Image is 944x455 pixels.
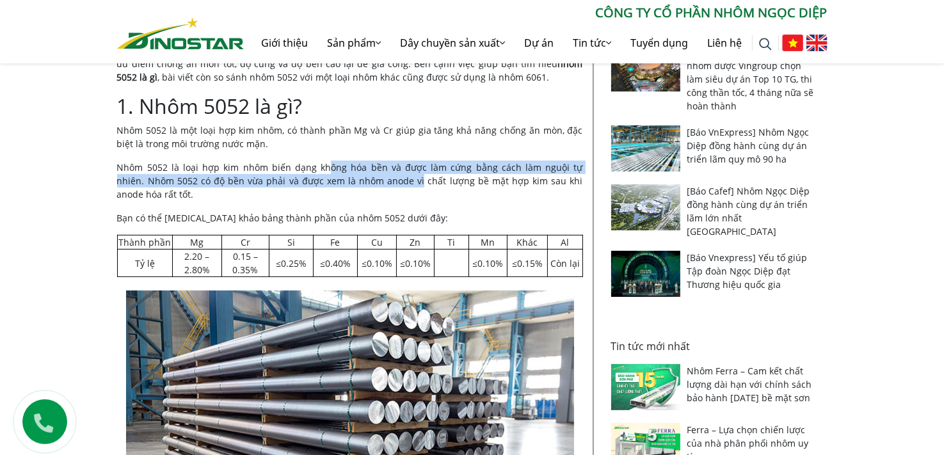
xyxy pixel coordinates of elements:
[507,250,547,277] td: ≤0.15%
[117,44,583,84] p: Nhôm 5052 là một trong các loại được sử dụng phổ biến nhất trong số các loại hợp kim nhôm hiện na...
[396,250,434,277] td: ≤0.10%
[117,94,583,118] h2: 1. Nhôm 5052 là gì?
[358,250,397,277] td: ≤0.10%
[391,22,515,63] a: Dây chuyền sản xuất
[244,3,828,22] p: CÔNG TY CỔ PHẦN NHÔM NGỌC DIỆP
[358,235,397,250] td: Cu
[117,235,172,250] td: Thành phần
[548,235,582,250] td: Al
[172,235,221,250] td: Mg
[611,45,681,92] img: [Báo CafeF] Lộ diện hãng nhôm được Vingroup chọn làm siêu dự án Top 10 TG, thi công thần tốc, 4 t...
[269,250,313,277] td: ≤0.25%
[687,126,809,165] a: [Báo VnExpress] Nhôm Ngọc Diệp đồng hành cùng dự án triển lãm quy mô 90 ha
[252,22,318,63] a: Giới thiệu
[687,185,810,237] a: [Báo Cafef] Nhôm Ngọc Diệp đồng hành cùng dự án triển lãm lớn nhất [GEOGRAPHIC_DATA]
[611,339,820,354] p: Tin tức mới nhất
[117,250,172,277] td: Tỷ lệ
[759,38,772,51] img: search
[117,17,244,49] img: Nhôm Dinostar
[515,22,564,63] a: Dự án
[469,235,507,250] td: Mn
[548,250,582,277] td: Còn lại
[172,250,221,277] td: 2.20 – 2.80%
[313,250,357,277] td: ≤0.40%
[313,235,357,250] td: Fe
[318,22,391,63] a: Sản phẩm
[611,125,681,172] img: [Báo VnExpress] Nhôm Ngọc Diệp đồng hành cùng dự án triển lãm quy mô 90 ha
[806,35,828,51] img: English
[611,184,681,230] img: [Báo Cafef] Nhôm Ngọc Diệp đồng hành cùng dự án triển lãm lớn nhất Đông Nam Á
[698,22,752,63] a: Liên hệ
[507,235,547,250] td: Khác
[117,161,583,201] p: Nhôm 5052 là loại hợp kim nhôm biến dạng không hóa bền và được làm cứng bằng cách làm nguội tự nh...
[221,235,269,250] td: Cr
[611,364,681,410] img: Nhôm Ferra – Cam kết chất lượng dài hạn với chính sách bảo hành 15 năm bề mặt sơn
[269,235,313,250] td: Si
[687,46,813,112] a: [Báo CafeF] Lộ diện hãng nhôm được Vingroup chọn làm siêu dự án Top 10 TG, thi công thần tốc, 4 t...
[782,35,803,51] img: Tiếng Việt
[221,250,269,277] td: 0.15 – 0.35%
[117,211,583,225] p: Bạn có thể [MEDICAL_DATA] khảo bảng thành phần của nhôm 5052 dưới đây:
[687,365,812,404] a: Nhôm Ferra – Cam kết chất lượng dài hạn với chính sách bảo hành [DATE] bề mặt sơn
[621,22,698,63] a: Tuyển dụng
[564,22,621,63] a: Tin tức
[687,251,807,291] a: [Báo Vnexpress] Yếu tố giúp Tập đoàn Ngọc Diệp đạt Thương hiệu quốc gia
[611,251,681,297] img: [Báo Vnexpress] Yếu tố giúp Tập đoàn Ngọc Diệp đạt Thương hiệu quốc gia
[117,124,583,150] p: Nhôm 5052 là một loại hợp kim nhôm, có thành phần Mg và Cr giúp gia tăng khả năng chống ăn mòn, đ...
[469,250,507,277] td: ≤0.10%
[434,235,469,250] td: Ti
[396,235,434,250] td: Zn
[117,58,583,83] strong: nhôm 5052 là gì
